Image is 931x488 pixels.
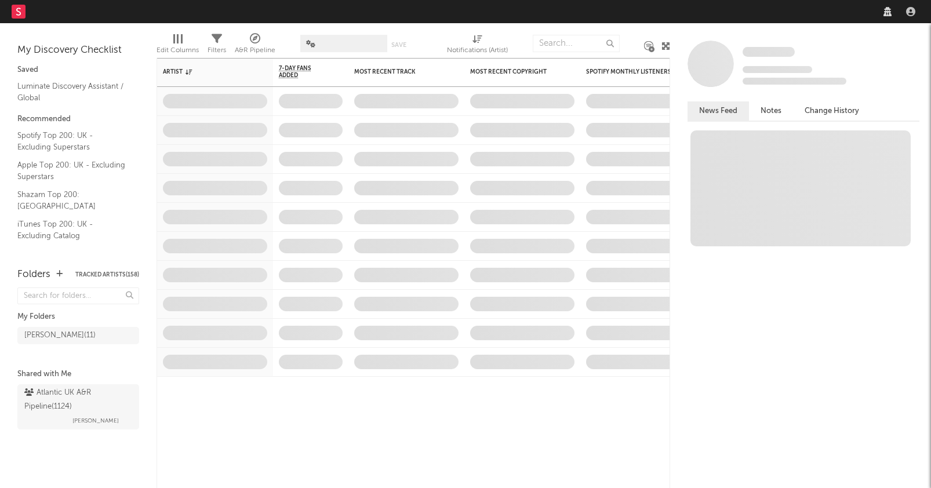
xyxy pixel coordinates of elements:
input: Search... [533,35,620,52]
div: Folders [17,268,50,282]
div: Spotify Monthly Listeners [586,68,673,75]
div: Filters [208,43,226,57]
a: [PERSON_NAME](11) [17,327,139,344]
div: [PERSON_NAME] ( 11 ) [24,329,96,343]
div: Notifications (Artist) [447,43,508,57]
div: Filters [208,29,226,63]
span: [PERSON_NAME] [72,414,119,428]
div: Edit Columns [157,43,199,57]
a: Shazam Top 200: [GEOGRAPHIC_DATA] [17,188,128,212]
a: Apple Top 200: UK - Excluding Superstars [17,159,128,183]
div: A&R Pipeline [235,29,275,63]
div: Shared with Me [17,367,139,381]
a: Luminate Discovery Assistant / Global [17,80,128,104]
a: Atlantic UK A&R Pipeline(1124)[PERSON_NAME] [17,384,139,429]
button: Notes [749,101,793,121]
a: iTunes Top 200: UK - Excluding Catalog [17,218,128,242]
div: Most Recent Track [354,68,441,75]
span: 0 fans last week [743,78,846,85]
div: My Folders [17,310,139,324]
div: Saved [17,63,139,77]
div: Edit Columns [157,29,199,63]
span: Some Artist [743,47,795,57]
span: Tracking Since: [DATE] [743,66,812,73]
input: Search for folders... [17,287,139,304]
button: News Feed [688,101,749,121]
button: Tracked Artists(158) [75,272,139,278]
a: Some Artist [743,46,795,58]
div: A&R Pipeline [235,43,275,57]
div: Atlantic UK A&R Pipeline ( 1124 ) [24,386,129,414]
div: Artist [163,68,250,75]
div: Most Recent Copyright [470,68,557,75]
a: Spotify Top 200: UK - Excluding Superstars [17,129,128,153]
button: Change History [793,101,871,121]
div: My Discovery Checklist [17,43,139,57]
button: Save [391,42,406,48]
span: 7-Day Fans Added [279,65,325,79]
div: Recommended [17,112,139,126]
div: Notifications (Artist) [447,29,508,63]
